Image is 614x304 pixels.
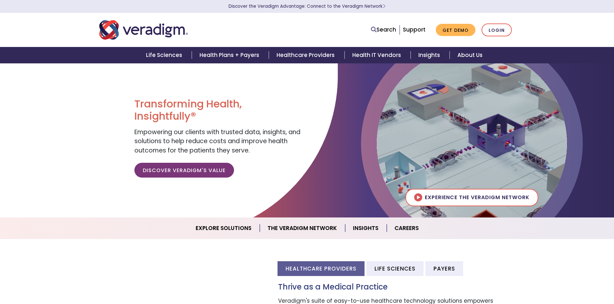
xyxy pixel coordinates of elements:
a: Healthcare Providers [269,47,344,63]
li: Payers [425,261,463,276]
li: Healthcare Providers [278,261,365,276]
a: Discover the Veradigm Advantage: Connect to the Veradigm NetworkLearn More [229,3,385,9]
a: Careers [387,220,426,236]
a: Life Sciences [138,47,192,63]
a: Search [371,25,396,34]
a: The Veradigm Network [260,220,345,236]
a: Health Plans + Payers [192,47,269,63]
a: Insights [345,220,387,236]
span: Empowering our clients with trusted data, insights, and solutions to help reduce costs and improv... [134,128,300,155]
a: Support [403,26,425,33]
a: Get Demo [436,24,475,36]
a: Discover Veradigm's Value [134,163,234,178]
h3: Thrive as a Medical Practice [278,282,515,292]
h1: Transforming Health, Insightfully® [134,98,302,123]
a: Insights [411,47,450,63]
span: Learn More [383,3,385,9]
a: Login [482,23,512,37]
a: About Us [450,47,490,63]
li: Life Sciences [366,261,424,276]
a: Explore Solutions [188,220,260,236]
img: Veradigm logo [99,19,188,41]
a: Health IT Vendors [345,47,411,63]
